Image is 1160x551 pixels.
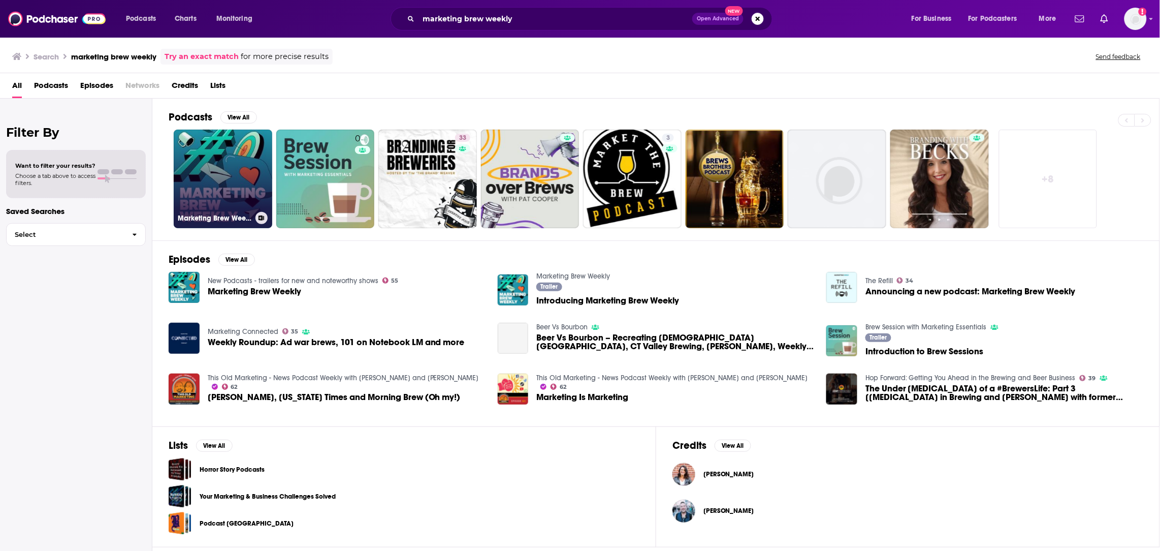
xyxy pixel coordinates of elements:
[969,12,1017,26] span: For Podcasters
[1071,10,1088,27] a: Show notifications dropdown
[15,172,95,187] span: Choose a tab above to access filters.
[196,440,233,452] button: View All
[169,111,212,124] h2: Podcasts
[536,296,679,305] a: Introducing Marketing Brew Weekly
[169,485,191,508] a: Your Marketing & Business Challenges Solved
[1124,8,1147,30] span: Logged in as LindaBurns
[703,470,754,478] a: Kim Rittberg
[209,11,266,27] button: open menu
[200,464,265,475] a: Horror Story Podcasts
[231,385,237,389] span: 62
[125,77,159,98] span: Networks
[291,329,298,334] span: 35
[536,393,628,402] a: Marketing Is Marketing
[666,133,670,143] span: 3
[672,500,695,523] img: Austin Staton
[282,328,299,334] a: 35
[536,333,814,351] span: Beer Vs Bourbon – Recreating [DEMOGRAPHIC_DATA][GEOGRAPHIC_DATA], CT Valley Brewing, [PERSON_NAME...
[172,77,198,98] a: Credits
[1124,8,1147,30] button: Show profile menu
[536,333,814,351] a: Beer Vs Bourbon – Recreating 100-Year-Old Bourbon, CT Valley Brewing, Adam Hood, Weekly Degenerate
[912,12,952,26] span: For Business
[498,323,529,354] a: Beer Vs Bourbon – Recreating 100-Year-Old Bourbon, CT Valley Brewing, Adam Hood, Weekly Degenerate
[560,385,566,389] span: 62
[865,347,984,356] a: Introduction to Brew Sessions
[865,384,1143,402] a: The Under Beer Belly of a #BrewersLife: Part 3 [Alcoholism in Brewing and Beer with former John H...
[906,279,914,283] span: 34
[865,287,1076,296] span: Announcing a new podcast: Marketing Brew Weekly
[715,440,751,452] button: View All
[165,51,239,63] a: Try an exact match
[536,323,588,331] a: Beer Vs Bourbon
[216,12,252,26] span: Monitoring
[672,458,1143,491] button: Kim RittbergKim Rittberg
[551,384,566,390] a: 62
[382,278,399,284] a: 55
[826,374,857,405] img: The Under Beer Belly of a #BrewersLife: Part 3 [Alcoholism in Brewing and Beer with former John H...
[536,272,610,281] a: Marketing Brew Weekly
[80,77,113,98] a: Episodes
[6,125,146,140] h2: Filter By
[725,6,744,16] span: New
[178,214,251,223] h3: Marketing Brew Weekly
[1139,8,1147,16] svg: Add a profile image
[703,470,754,478] span: [PERSON_NAME]
[870,334,887,341] span: Trailer
[169,439,233,452] a: ListsView All
[208,393,461,402] a: Beyonce, New York Times and Morning Brew (Oh my!)
[169,512,191,535] a: Podcast Barcelona
[703,507,754,515] a: Austin Staton
[126,12,156,26] span: Podcasts
[15,162,95,169] span: Want to filter your results?
[169,374,200,405] img: Beyonce, New York Times and Morning Brew (Oh my!)
[672,463,695,486] img: Kim Rittberg
[6,223,146,246] button: Select
[378,130,477,228] a: 33
[826,272,857,303] img: Announcing a new podcast: Marketing Brew Weekly
[541,284,558,290] span: Trailer
[1093,52,1144,61] button: Send feedback
[12,77,22,98] a: All
[355,134,370,224] div: 0
[174,130,272,228] a: Marketing Brew Weekly
[697,16,739,21] span: Open Advanced
[905,11,964,27] button: open menu
[241,51,329,63] span: for more precise results
[865,323,987,331] a: Brew Session with Marketing Essentials
[208,287,301,296] a: Marketing Brew Weekly
[200,491,336,502] a: Your Marketing & Business Challenges Solved
[6,206,146,216] p: Saved Searches
[119,11,169,27] button: open menu
[168,11,203,27] a: Charts
[672,439,706,452] h2: Credits
[34,77,68,98] a: Podcasts
[208,338,465,347] a: Weekly Roundup: Ad war brews, 101 on Notebook LM and more
[1097,10,1112,27] a: Show notifications dropdown
[208,277,378,285] a: New Podcasts - trailers for new and noteworthy shows
[169,323,200,354] a: Weekly Roundup: Ad war brews, 101 on Notebook LM and more
[962,11,1032,27] button: open menu
[208,327,278,336] a: Marketing Connected
[169,272,200,303] img: Marketing Brew Weekly
[1032,11,1069,27] button: open menu
[34,52,59,62] h3: Search
[1124,8,1147,30] img: User Profile
[703,507,754,515] span: [PERSON_NAME]
[498,374,529,405] img: Marketing Is Marketing
[999,130,1098,228] a: +8
[455,134,470,142] a: 33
